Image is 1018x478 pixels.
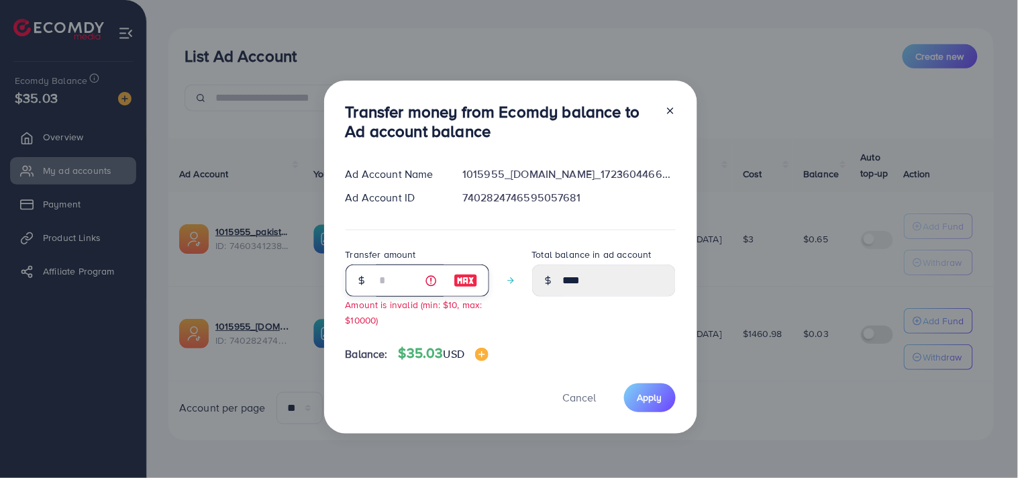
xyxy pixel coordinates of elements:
[563,390,597,405] span: Cancel
[399,345,489,362] h4: $35.03
[452,190,686,205] div: 7402824746595057681
[444,346,464,361] span: USD
[532,248,652,261] label: Total balance in ad account
[638,391,662,404] span: Apply
[546,383,613,412] button: Cancel
[335,166,452,182] div: Ad Account Name
[346,102,654,141] h3: Transfer money from Ecomdy balance to Ad account balance
[346,248,416,261] label: Transfer amount
[346,346,388,362] span: Balance:
[624,383,676,412] button: Apply
[475,348,489,361] img: image
[961,418,1008,468] iframe: Chat
[346,298,482,326] small: Amount is invalid (min: $10, max: $10000)
[452,166,686,182] div: 1015955_[DOMAIN_NAME]_1723604466394
[454,273,478,289] img: image
[335,190,452,205] div: Ad Account ID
